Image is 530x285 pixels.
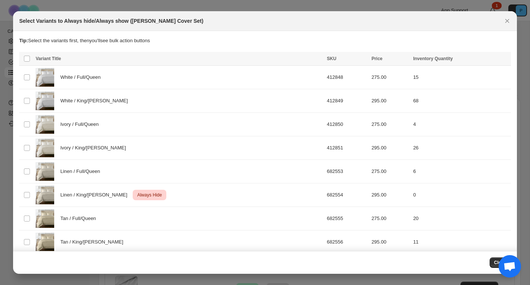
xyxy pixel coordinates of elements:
td: 6 [411,160,511,183]
td: 275.00 [369,113,411,136]
img: ariane-white-duvet_26b187cd-da03-434e-9089-10845b62ee72.jpg [36,68,54,87]
td: 295.00 [369,230,411,254]
span: Inventory Quantity [413,56,453,61]
img: duvet-set-tan.jpg [36,209,54,228]
span: White / Full/Queen [60,74,105,81]
button: Close [502,16,512,26]
div: Open chat [499,255,521,278]
td: 68 [411,89,511,113]
span: Always Hide [136,190,163,199]
td: 26 [411,136,511,160]
span: Tan / King/[PERSON_NAME] [60,238,127,246]
span: White / King/[PERSON_NAME] [60,97,132,105]
img: ariane-ivory-duvet_2c07a6a5-8a3c-4b41-81e6-f1b508508420.jpg [36,115,54,134]
h2: Select Variants to Always hide/Always show ([PERSON_NAME] Cover Set) [19,17,203,25]
span: Ivory / King/[PERSON_NAME] [60,144,130,152]
td: 412848 [325,66,369,89]
td: 412849 [325,89,369,113]
span: Variant Title [36,56,61,61]
span: SKU [327,56,336,61]
span: Linen / Full/Queen [60,168,104,175]
strong: Tip: [19,38,28,43]
td: 20 [411,207,511,230]
span: Ivory / Full/Queen [60,121,102,128]
td: 682556 [325,230,369,254]
td: 682554 [325,183,369,207]
td: 11 [411,230,511,254]
img: duvet-set-tan.jpg [36,233,54,251]
span: Tan / Full/Queen [60,215,100,222]
td: 15 [411,66,511,89]
td: 275.00 [369,66,411,89]
img: ariane-white-duvet_26b187cd-da03-434e-9089-10845b62ee72.jpg [36,92,54,110]
img: duvet-set-linen.jpg [36,162,54,181]
td: 295.00 [369,89,411,113]
td: 412851 [325,136,369,160]
img: duvet-set-linen.jpg [36,186,54,204]
img: ariane-ivory-duvet_2c07a6a5-8a3c-4b41-81e6-f1b508508420.jpg [36,139,54,157]
td: 412850 [325,113,369,136]
td: 275.00 [369,207,411,230]
button: Close [490,257,511,268]
td: 682555 [325,207,369,230]
td: 4 [411,113,511,136]
span: Linen / King/[PERSON_NAME] [60,191,131,199]
td: 0 [411,183,511,207]
p: Select the variants first, then you'll see bulk action buttons [19,37,511,44]
td: 275.00 [369,160,411,183]
span: Price [372,56,382,61]
td: 295.00 [369,183,411,207]
td: 295.00 [369,136,411,160]
span: Close [494,260,506,266]
td: 682553 [325,160,369,183]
